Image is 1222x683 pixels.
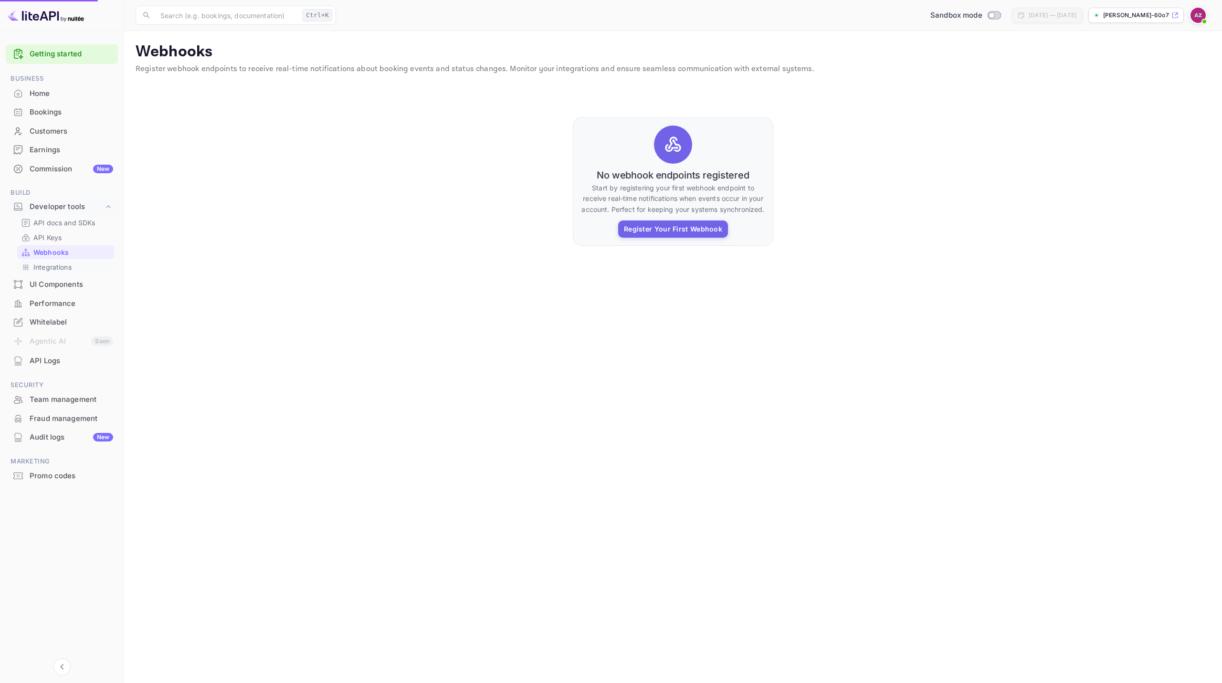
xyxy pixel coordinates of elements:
[6,275,118,294] div: UI Components
[6,390,118,408] a: Team management
[53,658,71,675] button: Collapse navigation
[6,141,118,158] a: Earnings
[30,126,113,137] div: Customers
[6,122,118,141] div: Customers
[17,231,114,244] div: API Keys
[6,467,118,485] div: Promo codes
[6,410,118,427] a: Fraud management
[6,122,118,140] a: Customers
[6,188,118,198] span: Build
[30,164,113,175] div: Commission
[6,313,118,332] div: Whitelabel
[17,245,114,259] div: Webhooks
[30,279,113,290] div: UI Components
[30,432,113,443] div: Audit logs
[17,260,114,274] div: Integrations
[927,10,1004,21] div: Switch to Production mode
[6,390,118,409] div: Team management
[303,9,332,21] div: Ctrl+K
[1190,8,1206,23] img: Ana Zuniga
[6,352,118,370] div: API Logs
[155,6,299,25] input: Search (e.g. bookings, documentation)
[6,160,118,178] a: CommissionNew
[618,221,728,238] button: Register Your First Webhook
[33,262,72,272] p: Integrations
[6,410,118,428] div: Fraud management
[93,165,113,173] div: New
[33,232,62,242] p: API Keys
[33,247,69,257] p: Webhooks
[30,49,113,60] a: Getting started
[6,84,118,102] a: Home
[30,471,113,482] div: Promo codes
[21,262,110,272] a: Integrations
[6,428,118,446] a: Audit logsNew
[597,169,749,181] h6: No webhook endpoints registered
[30,394,113,405] div: Team management
[136,63,1211,75] p: Register webhook endpoints to receive real-time notifications about booking events and status cha...
[21,247,110,257] a: Webhooks
[8,8,84,23] img: LiteAPI logo
[1103,11,1169,20] p: [PERSON_NAME]-60o7u.[PERSON_NAME]...
[6,294,118,313] div: Performance
[6,74,118,84] span: Business
[6,44,118,64] div: Getting started
[30,201,104,212] div: Developer tools
[30,356,113,367] div: API Logs
[136,42,1211,62] p: Webhooks
[6,294,118,312] a: Performance
[6,380,118,390] span: Security
[6,352,118,369] a: API Logs
[17,216,114,230] div: API docs and SDKs
[6,160,118,179] div: CommissionNew
[6,428,118,447] div: Audit logsNew
[93,433,113,441] div: New
[6,456,118,467] span: Marketing
[581,183,765,215] p: Start by registering your first webhook endpoint to receive real-time notifications when events o...
[6,313,118,331] a: Whitelabel
[1029,11,1076,20] div: [DATE] — [DATE]
[30,317,113,328] div: Whitelabel
[21,232,110,242] a: API Keys
[30,88,113,99] div: Home
[930,10,982,21] span: Sandbox mode
[30,107,113,118] div: Bookings
[21,218,110,228] a: API docs and SDKs
[33,218,95,228] p: API docs and SDKs
[6,275,118,293] a: UI Components
[6,199,118,215] div: Developer tools
[6,467,118,484] a: Promo codes
[30,298,113,309] div: Performance
[30,413,113,424] div: Fraud management
[6,103,118,122] div: Bookings
[30,145,113,156] div: Earnings
[6,103,118,121] a: Bookings
[6,84,118,103] div: Home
